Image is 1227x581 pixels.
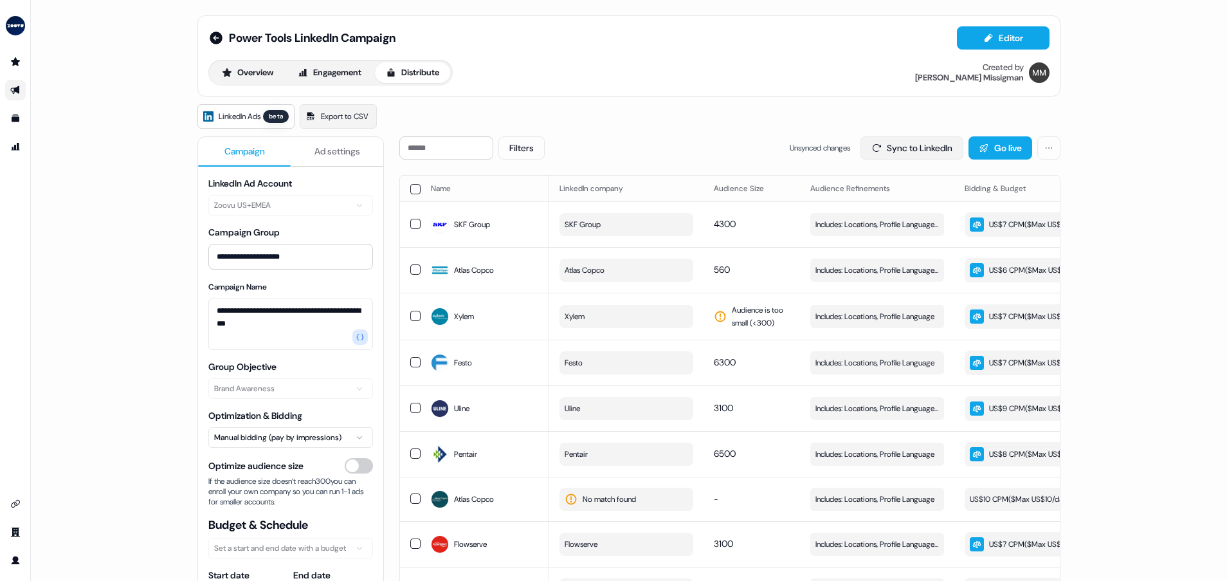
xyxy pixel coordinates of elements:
div: Created by [983,62,1024,73]
span: Includes: Locations, Profile Language, Job Functions [815,402,939,415]
span: Includes: Locations, Profile Language, Job Functions [815,538,939,551]
button: SKF Group [559,213,693,236]
button: Xylem [559,305,693,328]
span: Festo [454,356,472,369]
span: Xylem [565,310,585,323]
button: Includes: Locations, Profile Language [810,351,944,374]
span: Includes: Locations, Profile Language, Job Functions [815,264,939,277]
button: Pentair [559,443,693,466]
div: [PERSON_NAME] Missigman [915,73,1024,83]
th: LinkedIn company [549,176,704,201]
button: Festo [559,351,693,374]
span: Export to CSV [321,110,368,123]
div: US$8 CPM ($ Max US$8/day ) [970,447,1084,461]
div: US$6 CPM ($ Max US$6/day ) [970,263,1084,277]
button: Go live [968,136,1032,160]
a: Go to prospects [5,51,26,72]
button: Includes: Locations, Profile Language, Job Functions [810,533,944,556]
button: Includes: Locations, Profile Language, Job Functions [810,397,944,420]
span: Flowserve [454,538,487,551]
a: Editor [957,33,1050,46]
span: 6500 [714,448,736,459]
button: Includes: Locations, Profile Language [810,488,944,511]
span: Includes: Locations, Profile Language [815,493,934,506]
button: Distribute [375,62,450,83]
span: Includes: Locations, Profile Language [815,356,934,369]
img: Morgan [1029,62,1050,83]
a: Go to team [5,522,26,542]
button: No match found [559,488,693,511]
span: 3100 [714,538,733,549]
div: US$7 CPM ($ Max US$7/day ) [970,217,1082,232]
button: Flowserve [559,533,693,556]
label: LinkedIn Ad Account [208,178,292,189]
button: US$9 CPM($Max US$9/day) [965,396,1098,421]
a: Go to attribution [5,136,26,157]
span: No match found [583,493,636,506]
a: Go to templates [5,108,26,129]
a: LinkedIn Adsbeta [197,104,295,129]
button: More actions [1037,136,1060,160]
button: Editor [957,26,1050,50]
div: US$7 CPM ($ Max US$7/day ) [970,537,1082,551]
th: Bidding & Budget [954,176,1109,201]
span: Pentair [454,448,477,461]
a: Go to integrations [5,493,26,514]
button: US$7 CPM($Max US$7/day) [965,351,1098,375]
span: Flowserve [565,538,597,551]
td: - [704,477,800,521]
span: Ad settings [314,145,360,158]
button: Filters [498,136,545,160]
span: Uline [454,402,469,415]
button: Includes: Locations, Profile Language, Job Functions [810,213,944,236]
span: Festo [565,356,583,369]
th: Audience Refinements [800,176,954,201]
span: 560 [714,264,730,275]
button: Includes: Locations, Profile Language [810,443,944,466]
th: Audience Size [704,176,800,201]
span: Includes: Locations, Profile Language [815,448,934,461]
span: 4300 [714,218,736,230]
button: Sync to LinkedIn [860,136,963,160]
button: US$7 CPM($Max US$7/day) [965,532,1098,557]
button: US$6 CPM($Max US$6/day) [965,258,1098,282]
button: Engagement [287,62,372,83]
span: Uline [565,402,580,415]
button: Includes: Locations, Profile Language, Job Functions [810,259,944,282]
label: Group Objective [208,361,277,373]
th: Name [421,176,549,201]
span: Campaign [224,145,265,158]
button: Atlas Copco [559,259,693,282]
span: Atlas Copco [454,493,494,506]
span: Power Tools LinkedIn Campaign [229,30,395,46]
span: Atlas Copco [565,264,604,277]
label: Campaign Name [208,282,267,292]
span: SKF Group [565,218,601,231]
a: Go to outbound experience [5,80,26,100]
button: Uline [559,397,693,420]
div: beta [263,110,289,123]
span: Includes: Locations, Profile Language, Job Functions [815,218,939,231]
span: Budget & Schedule [208,517,373,533]
span: SKF Group [454,218,490,231]
span: Pentair [565,448,588,461]
span: 3100 [714,402,733,414]
span: If the audience size doesn’t reach 300 you can enroll your own company so you can run 1-1 ads for... [208,476,373,507]
span: Optimize audience size [208,459,304,472]
div: US$10 CPM ($ Max US$10/day ) [970,493,1069,506]
span: Audience is too small (< 300 ) [732,304,790,329]
div: US$7 CPM ($ Max US$7/day ) [970,356,1082,370]
label: Start date [208,569,250,581]
button: US$7 CPM($Max US$7/day) [965,212,1098,237]
div: US$7 CPM ($ Max US$7/day ) [970,309,1082,324]
button: Includes: Locations, Profile Language [810,305,944,328]
span: Xylem [454,310,474,323]
span: Atlas Copco [454,264,494,277]
label: Campaign Group [208,226,280,238]
button: Optimize audience size [345,458,373,474]
span: LinkedIn Ads [219,110,260,123]
div: US$9 CPM ($ Max US$9/day ) [970,401,1083,416]
span: Includes: Locations, Profile Language [815,310,934,323]
button: US$7 CPM($Max US$7/day) [965,304,1098,329]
